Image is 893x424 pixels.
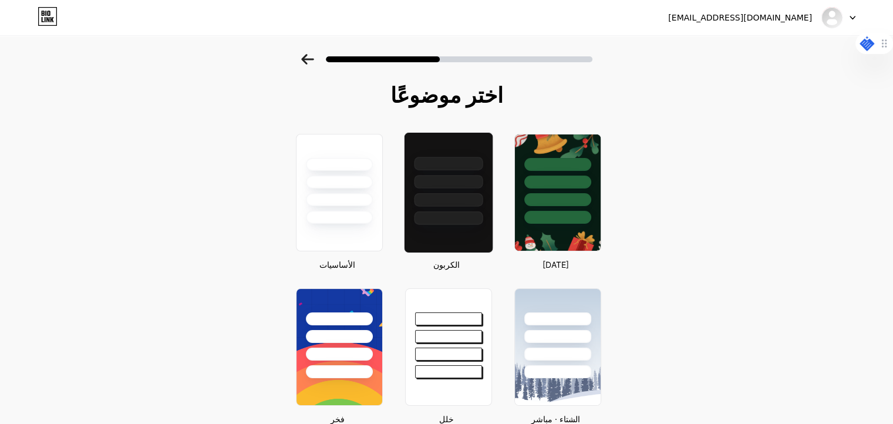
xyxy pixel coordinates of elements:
font: الكربون [433,260,460,270]
font: [EMAIL_ADDRESS][DOMAIN_NAME] [668,13,812,22]
font: فخر [331,414,345,424]
font: خلل [439,414,454,424]
font: [DATE] [542,260,569,270]
font: اختر موضوعًا [390,82,503,108]
img: المحامي نمر [821,6,843,29]
font: الشتاء · مباشر [531,414,580,424]
font: الأساسيات [319,260,355,270]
